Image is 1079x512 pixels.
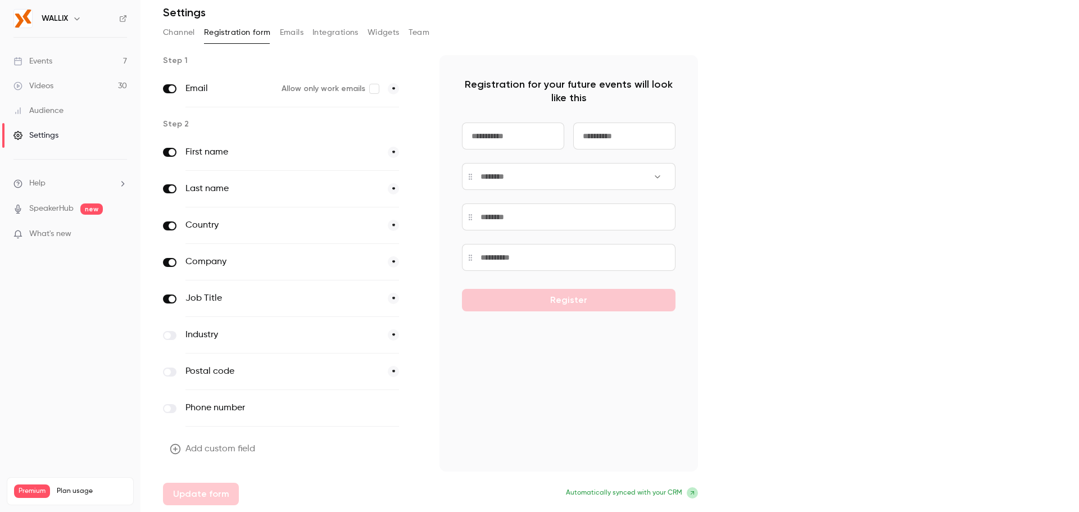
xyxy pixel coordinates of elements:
label: First name [185,146,379,159]
h1: Settings [163,6,206,19]
button: Widgets [368,24,400,42]
span: Help [29,178,46,189]
a: SpeakerHub [29,203,74,215]
label: Country [185,219,379,232]
button: Add custom field [163,438,264,460]
div: Videos [13,80,53,92]
label: Postal code [185,365,379,378]
h6: WALLIX [42,13,68,24]
label: Industry [185,328,379,342]
span: Plan usage [57,487,126,496]
img: WALLIX [14,10,32,28]
button: Registration form [204,24,271,42]
div: Events [13,56,52,67]
div: Audience [13,105,64,116]
p: Registration for your future events will look like this [462,78,675,105]
span: What's new [29,228,71,240]
label: Email [185,82,273,96]
button: Integrations [312,24,359,42]
p: Step 1 [163,55,421,66]
button: Emails [280,24,303,42]
button: Team [409,24,430,42]
span: new [80,203,103,215]
label: Allow only work emails [282,83,379,94]
p: Step 2 [163,119,421,130]
label: Job Title [185,292,379,305]
button: Channel [163,24,195,42]
iframe: Noticeable Trigger [114,229,127,239]
span: Automatically synced with your CRM [566,488,682,498]
label: Last name [185,182,379,196]
div: Settings [13,130,58,141]
label: Phone number [185,401,352,415]
li: help-dropdown-opener [13,178,127,189]
span: Premium [14,484,50,498]
label: Company [185,255,379,269]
